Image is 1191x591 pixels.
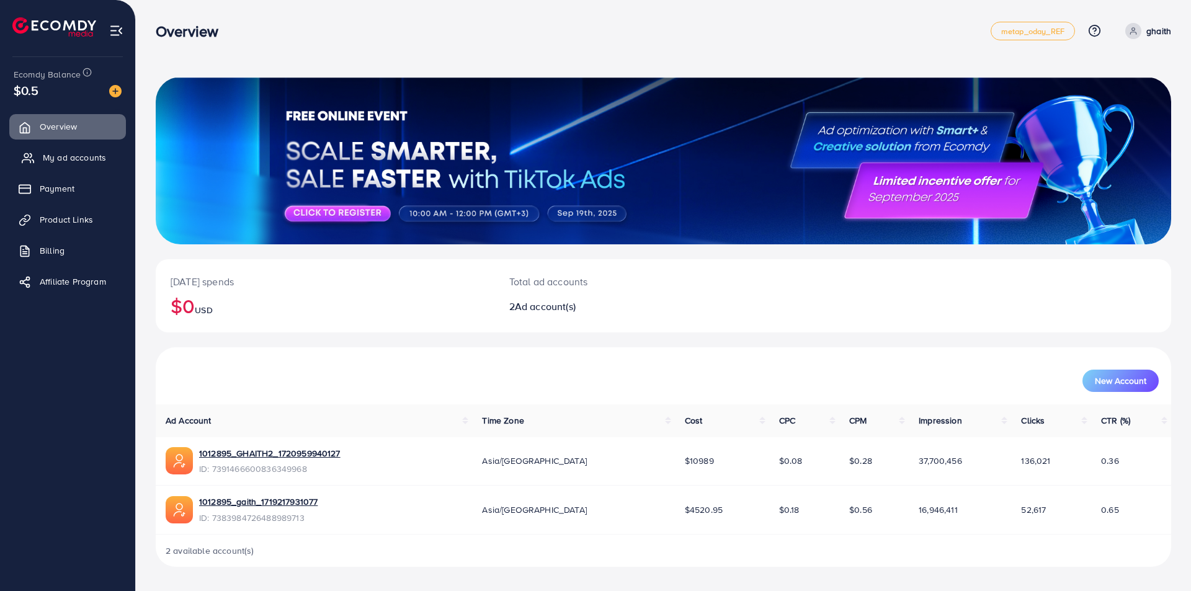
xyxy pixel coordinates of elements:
span: 2 available account(s) [166,544,254,557]
a: Product Links [9,207,126,232]
a: 1012895_gaith_1719217931077 [199,495,318,508]
img: ic-ads-acc.e4c84228.svg [166,496,193,523]
span: $0.08 [779,455,803,467]
span: $0.5 [14,81,39,99]
a: My ad accounts [9,145,126,170]
span: $10989 [685,455,714,467]
span: My ad accounts [43,151,106,164]
span: CPM [849,414,867,427]
span: USD [195,304,212,316]
h3: Overview [156,22,228,40]
span: metap_oday_REF [1001,27,1064,35]
span: 52,617 [1021,504,1046,516]
span: Affiliate Program [40,275,106,288]
span: $4520.95 [685,504,723,516]
span: Asia/[GEOGRAPHIC_DATA] [482,455,587,467]
span: 16,946,411 [919,504,958,516]
p: [DATE] spends [171,274,480,289]
img: ic-ads-acc.e4c84228.svg [166,447,193,474]
span: Ecomdy Balance [14,68,81,81]
a: Payment [9,176,126,201]
a: Overview [9,114,126,139]
span: 136,021 [1021,455,1050,467]
span: $0.28 [849,455,872,467]
p: ghaith [1146,24,1171,38]
span: ID: 7391466600836349968 [199,463,341,475]
img: logo [12,17,96,37]
a: Billing [9,238,126,263]
span: Impression [919,414,962,427]
img: image [109,85,122,97]
span: Ad account(s) [515,300,576,313]
h2: $0 [171,294,480,318]
h2: 2 [509,301,733,313]
a: 1012895_GHAITH2_1720959940127 [199,447,341,460]
span: Asia/[GEOGRAPHIC_DATA] [482,504,587,516]
span: $0.56 [849,504,872,516]
a: metap_oday_REF [991,22,1075,40]
span: CPC [779,414,795,427]
span: Cost [685,414,703,427]
span: 37,700,456 [919,455,962,467]
img: menu [109,24,123,38]
span: Clicks [1021,414,1045,427]
span: Product Links [40,213,93,226]
button: New Account [1082,370,1159,392]
span: 0.36 [1101,455,1119,467]
span: Time Zone [482,414,524,427]
span: Ad Account [166,414,212,427]
a: Affiliate Program [9,269,126,294]
span: ID: 7383984726488989713 [199,512,318,524]
a: ghaith [1120,23,1171,39]
span: New Account [1095,376,1146,385]
span: 0.65 [1101,504,1119,516]
span: Payment [40,182,74,195]
p: Total ad accounts [509,274,733,289]
span: CTR (%) [1101,414,1130,427]
span: Billing [40,244,65,257]
span: Overview [40,120,77,133]
span: $0.18 [779,504,800,516]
